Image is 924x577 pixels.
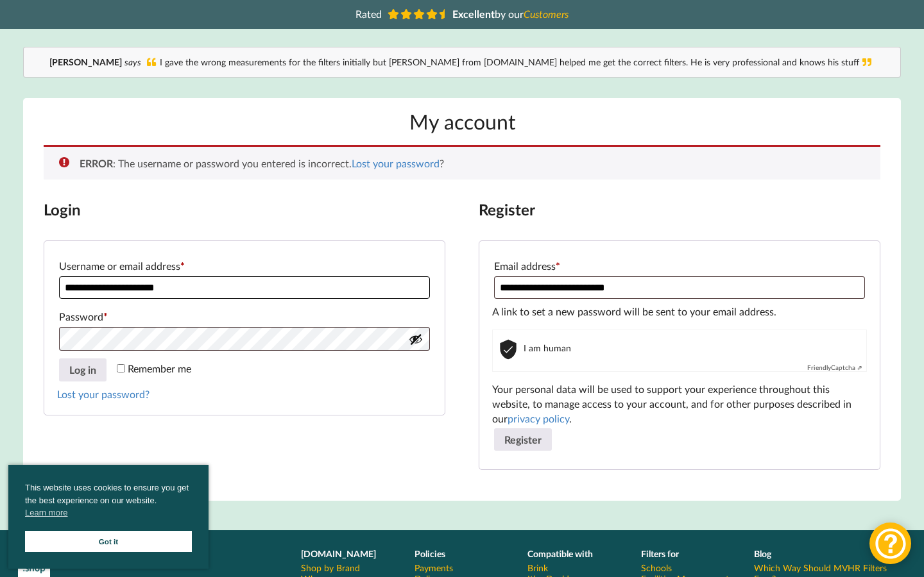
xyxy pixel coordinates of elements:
button: Show password [409,332,423,346]
a: Lost your password? [57,388,150,400]
span: by our [452,8,569,20]
span: I am human [524,343,862,354]
a: Shop by Brand [301,562,360,573]
b: Friendly [807,364,831,371]
b: [PERSON_NAME] [49,56,122,67]
span: Rated [355,8,382,20]
strong: ERROR [80,157,113,169]
a: cookies - Learn more [25,506,67,519]
label: Password [59,306,430,327]
h1: My account [44,108,880,135]
button: Log in [59,358,107,381]
b: Compatible with [527,548,593,559]
span: This website uses cookies to ensure you get the best experience on our website. [25,481,192,523]
a: Brink [527,562,548,573]
li: : The username or password you entered is incorrect. ? [80,157,860,169]
i: says [124,56,141,67]
h2: Login [44,200,445,220]
label: Username or email address [59,256,430,276]
p: Your personal data will be used to support your experience throughout this website, to manage acc... [492,382,867,426]
div: cookieconsent [8,465,209,569]
b: Blog [754,548,771,559]
b: Filters for [641,548,679,559]
input: Remember me [117,364,125,372]
p: A link to set a new password will be sent to your email address. [492,305,867,319]
a: Payments [415,562,453,573]
i: Customers [524,8,569,20]
div: I gave the wrong measurements for the filters initially but [PERSON_NAME] from [DOMAIN_NAME] help... [37,56,887,69]
button: Register [494,428,552,451]
b: Excellent [452,8,495,20]
a: FriendlyCaptcha ⇗ [807,364,862,371]
a: Rated Excellentby ourCustomers [346,3,577,24]
a: privacy policy [508,412,569,424]
label: Email address [494,256,865,276]
a: Lost your password [352,157,440,169]
h2: Register [479,200,880,220]
b: Policies [415,548,445,559]
a: Got it cookie [25,531,192,552]
a: Schools [641,562,672,573]
b: [DOMAIN_NAME] [301,548,376,559]
span: Remember me [128,362,191,374]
